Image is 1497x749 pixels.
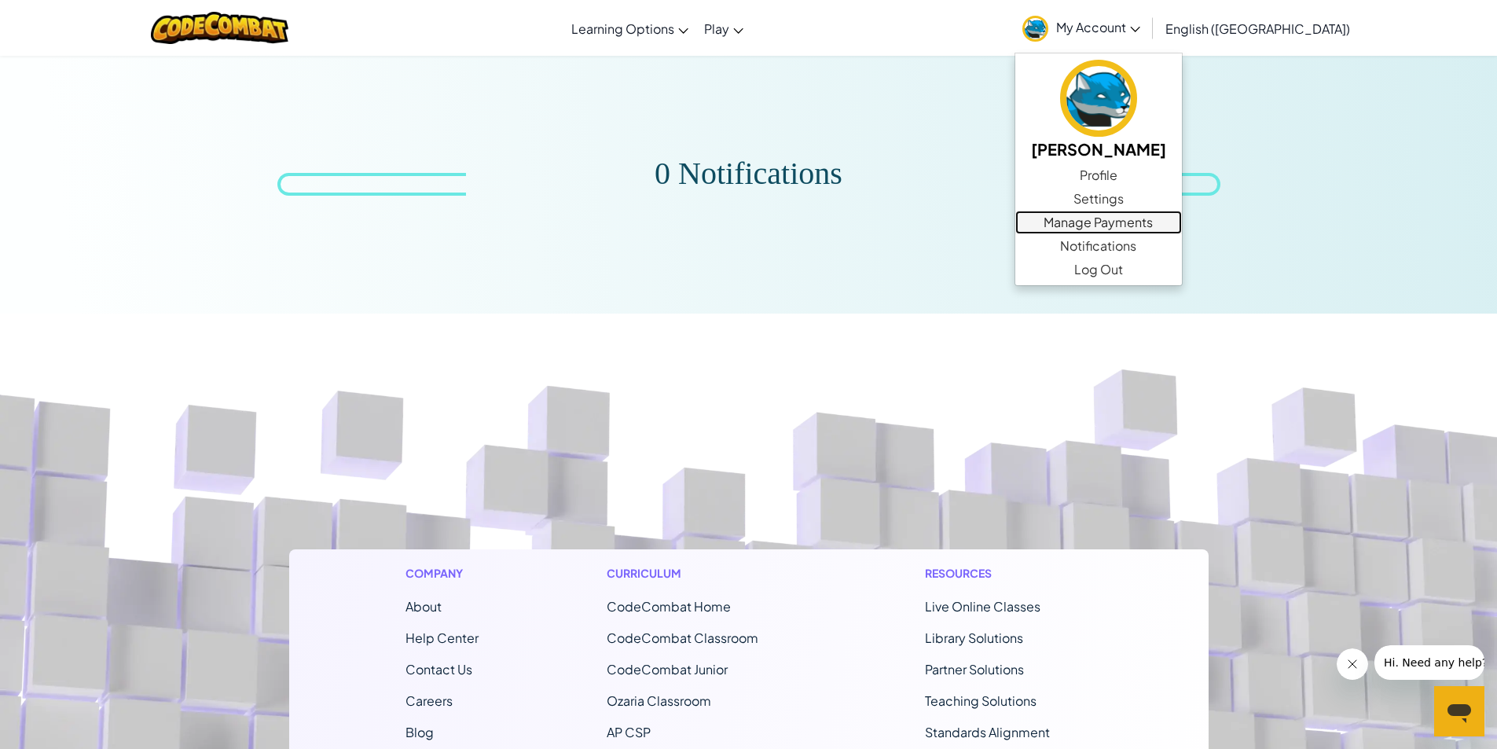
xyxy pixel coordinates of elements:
[1015,163,1182,187] a: Profile
[1031,137,1166,161] h5: [PERSON_NAME]
[405,724,434,740] a: Blog
[607,692,711,709] a: Ozaria Classroom
[405,565,479,582] h1: Company
[1015,234,1182,258] a: Notifications
[1015,258,1182,281] a: Log Out
[696,7,751,50] a: Play
[925,598,1040,615] a: Live Online Classes
[1015,3,1148,53] a: My Account
[1165,20,1350,37] span: English ([GEOGRAPHIC_DATA])
[1158,7,1358,50] a: English ([GEOGRAPHIC_DATA])
[405,661,472,677] span: Contact Us
[1337,648,1368,680] iframe: Close message
[704,20,729,37] span: Play
[1015,187,1182,211] a: Settings
[9,11,113,24] span: Hi. Need any help?
[655,162,842,185] div: 0 Notifications
[405,692,453,709] a: Careers
[925,724,1050,740] a: Standards Alignment
[925,630,1023,646] a: Library Solutions
[607,724,651,740] a: AP CSP
[925,661,1024,677] a: Partner Solutions
[925,692,1037,709] a: Teaching Solutions
[405,598,442,615] a: About
[1022,16,1048,42] img: avatar
[1060,237,1136,255] span: Notifications
[607,630,758,646] a: CodeCombat Classroom
[151,12,288,44] img: CodeCombat logo
[1434,686,1484,736] iframe: Button to launch messaging window
[607,565,797,582] h1: Curriculum
[1015,57,1182,163] a: [PERSON_NAME]
[563,7,696,50] a: Learning Options
[607,598,731,615] span: CodeCombat Home
[1374,645,1484,680] iframe: Message from company
[1015,211,1182,234] a: Manage Payments
[405,630,479,646] a: Help Center
[571,20,674,37] span: Learning Options
[607,661,728,677] a: CodeCombat Junior
[925,565,1092,582] h1: Resources
[1056,19,1140,35] span: My Account
[1060,60,1137,137] img: avatar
